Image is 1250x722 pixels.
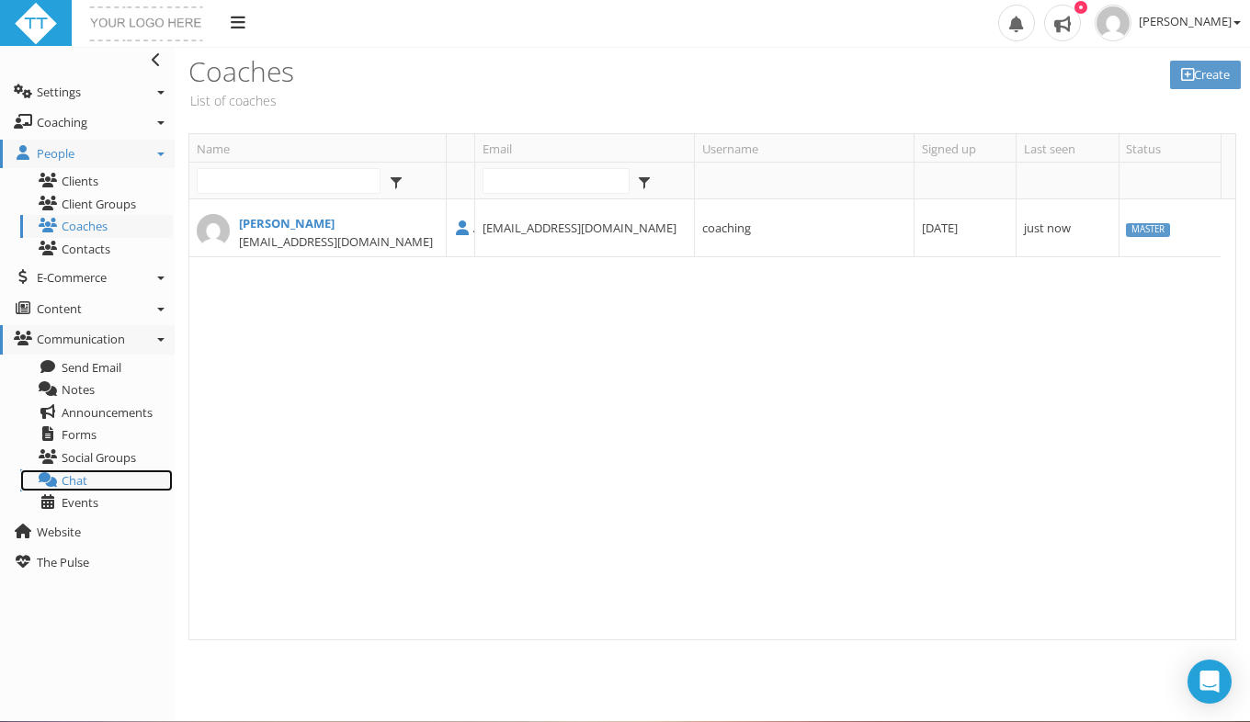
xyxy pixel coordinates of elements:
h3: Coaches [188,56,706,86]
span: Settings [37,84,81,100]
a: Contacts [20,238,173,261]
span: Announcements [62,404,153,421]
span: Website [37,524,81,540]
a: Chat [20,469,173,492]
a: Name [197,134,446,162]
span: [PERSON_NAME] [1139,13,1241,29]
span: Communication [37,331,125,347]
p: List of coaches [188,91,706,110]
a: Coaches [20,215,173,238]
a: [PERSON_NAME] [197,214,438,233]
span: Coaching [37,114,87,130]
a: Last seen [1024,134,1119,162]
span: Events [62,494,98,511]
span: select [633,169,656,193]
span: Notes [62,381,95,398]
a: Notes [20,378,173,401]
span: Chat [62,472,87,489]
a: Announcements [20,401,173,424]
img: e351c040e4e8884d5f09013119511890 [1095,5,1131,41]
td: coaching [694,199,914,257]
a: Client Groups [20,193,173,216]
a: Status [1126,134,1221,162]
td: [EMAIL_ADDRESS][DOMAIN_NAME] [474,199,694,257]
span: The Pulse [37,554,89,570]
a: Events [20,491,173,514]
img: ttbadgewhite_48x48.png [14,2,58,46]
a: Email [483,134,694,162]
span: select [385,169,408,193]
a: Clients [20,170,173,193]
a: Send Email [20,356,173,379]
a: Profile [453,220,472,236]
span: Forms [62,426,97,443]
span: Content [37,300,82,317]
a: Social Groups [20,446,173,469]
a: Forms [20,423,173,446]
span: Starts with [384,169,385,193]
img: yourlogohere.png [85,2,208,46]
a: Create [1170,61,1241,89]
span: Social Groups [62,449,136,466]
div: Open Intercom Messenger [1187,660,1232,704]
a: Username [702,134,914,162]
span: [EMAIL_ADDRESS][DOMAIN_NAME] [239,233,433,250]
td: just now [1016,199,1118,257]
span: Master [1126,223,1170,237]
a: Signed up [922,134,1017,162]
span: People [37,145,74,162]
span: E-Commerce [37,269,107,286]
td: [DATE] [914,199,1016,257]
span: Send Email [62,359,121,376]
